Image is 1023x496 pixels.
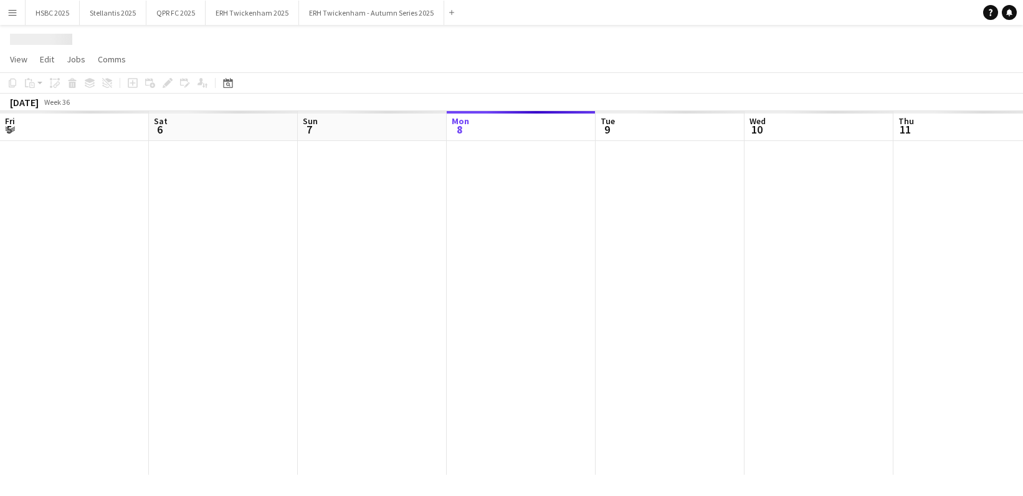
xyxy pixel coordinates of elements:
[93,51,131,67] a: Comms
[206,1,299,25] button: ERH Twickenham 2025
[5,115,15,127] span: Fri
[10,96,39,109] div: [DATE]
[898,115,914,127] span: Thu
[41,97,72,107] span: Week 36
[146,1,206,25] button: QPR FC 2025
[748,122,766,137] span: 10
[35,51,59,67] a: Edit
[98,54,126,65] span: Comms
[40,54,54,65] span: Edit
[3,122,15,137] span: 5
[152,122,168,137] span: 6
[897,122,914,137] span: 11
[62,51,90,67] a: Jobs
[10,54,27,65] span: View
[452,115,469,127] span: Mon
[26,1,80,25] button: HSBC 2025
[299,1,444,25] button: ERH Twickenham - Autumn Series 2025
[301,122,318,137] span: 7
[5,51,32,67] a: View
[303,115,318,127] span: Sun
[80,1,146,25] button: Stellantis 2025
[749,115,766,127] span: Wed
[601,115,615,127] span: Tue
[599,122,615,137] span: 9
[154,115,168,127] span: Sat
[67,54,85,65] span: Jobs
[450,122,469,137] span: 8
